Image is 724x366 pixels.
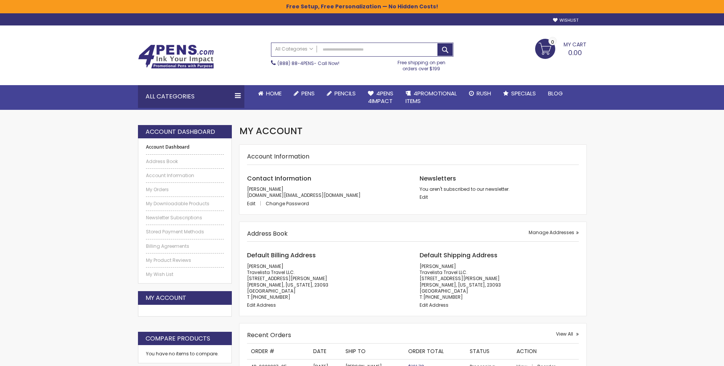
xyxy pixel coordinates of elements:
span: Manage Addresses [529,229,574,236]
a: Blog [542,85,569,102]
img: 4Pens Custom Pens and Promotional Products [138,44,214,69]
span: Pens [301,89,315,97]
span: Rush [477,89,491,97]
a: Pencils [321,85,362,102]
a: View All [556,331,579,337]
span: Default Shipping Address [420,251,497,260]
th: Date [309,344,342,359]
a: Stored Payment Methods [146,229,224,235]
span: Specials [511,89,536,97]
strong: Account Dashboard [146,144,224,150]
span: Blog [548,89,563,97]
a: 4PROMOTIONALITEMS [399,85,463,110]
p: [PERSON_NAME] [DOMAIN_NAME][EMAIL_ADDRESS][DOMAIN_NAME] [247,186,406,198]
strong: Compare Products [146,334,210,343]
a: Address Book [146,158,224,165]
address: [PERSON_NAME] Travelista Travel LLC. [STREET_ADDRESS][PERSON_NAME] [PERSON_NAME], [US_STATE], 230... [247,263,406,300]
a: My Downloadable Products [146,201,224,207]
a: 0.00 0 [535,39,586,58]
a: 4Pens4impact [362,85,399,110]
a: Newsletter Subscriptions [146,215,224,221]
span: 4Pens 4impact [368,89,393,105]
span: - Call Now! [277,60,339,67]
th: Action [513,344,578,359]
strong: Account Information [247,152,309,161]
span: 0 [551,38,554,46]
a: All Categories [271,43,317,55]
span: 0.00 [568,48,582,57]
span: Home [266,89,282,97]
strong: Account Dashboard [146,128,215,136]
address: [PERSON_NAME] Travelista Travel LLC. [STREET_ADDRESS][PERSON_NAME] [PERSON_NAME], [US_STATE], 230... [420,263,579,300]
div: All Categories [138,85,244,108]
p: You aren't subscribed to our newsletter. [420,186,579,192]
span: Pencils [334,89,356,97]
span: Edit [247,200,255,207]
span: View All [556,331,573,337]
a: Pens [288,85,321,102]
a: Wishlist [553,17,578,23]
th: Status [466,344,513,359]
a: Edit Address [247,302,276,308]
a: Edit [420,194,428,200]
a: Account Information [146,173,224,179]
span: Contact Information [247,174,311,183]
a: Manage Addresses [529,230,579,236]
strong: Recent Orders [247,331,291,339]
div: You have no items to compare. [138,345,232,363]
a: Home [252,85,288,102]
span: Default Billing Address [247,251,316,260]
th: Order Total [404,344,466,359]
a: Specials [497,85,542,102]
th: Ship To [342,344,404,359]
span: 4PROMOTIONAL ITEMS [406,89,457,105]
span: My Account [239,125,303,137]
a: Rush [463,85,497,102]
a: My Orders [146,187,224,193]
th: Order # [247,344,309,359]
span: All Categories [275,46,313,52]
a: [PHONE_NUMBER] [251,294,290,300]
a: Edit [247,200,265,207]
a: My Wish List [146,271,224,277]
span: Newsletters [420,174,456,183]
div: Free shipping on pen orders over $199 [390,57,453,72]
a: [PHONE_NUMBER] [423,294,463,300]
a: Change Password [266,200,309,207]
a: Billing Agreements [146,243,224,249]
a: Edit Address [420,302,448,308]
strong: My Account [146,294,186,302]
strong: Address Book [247,229,288,238]
a: (888) 88-4PENS [277,60,314,67]
a: My Product Reviews [146,257,224,263]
